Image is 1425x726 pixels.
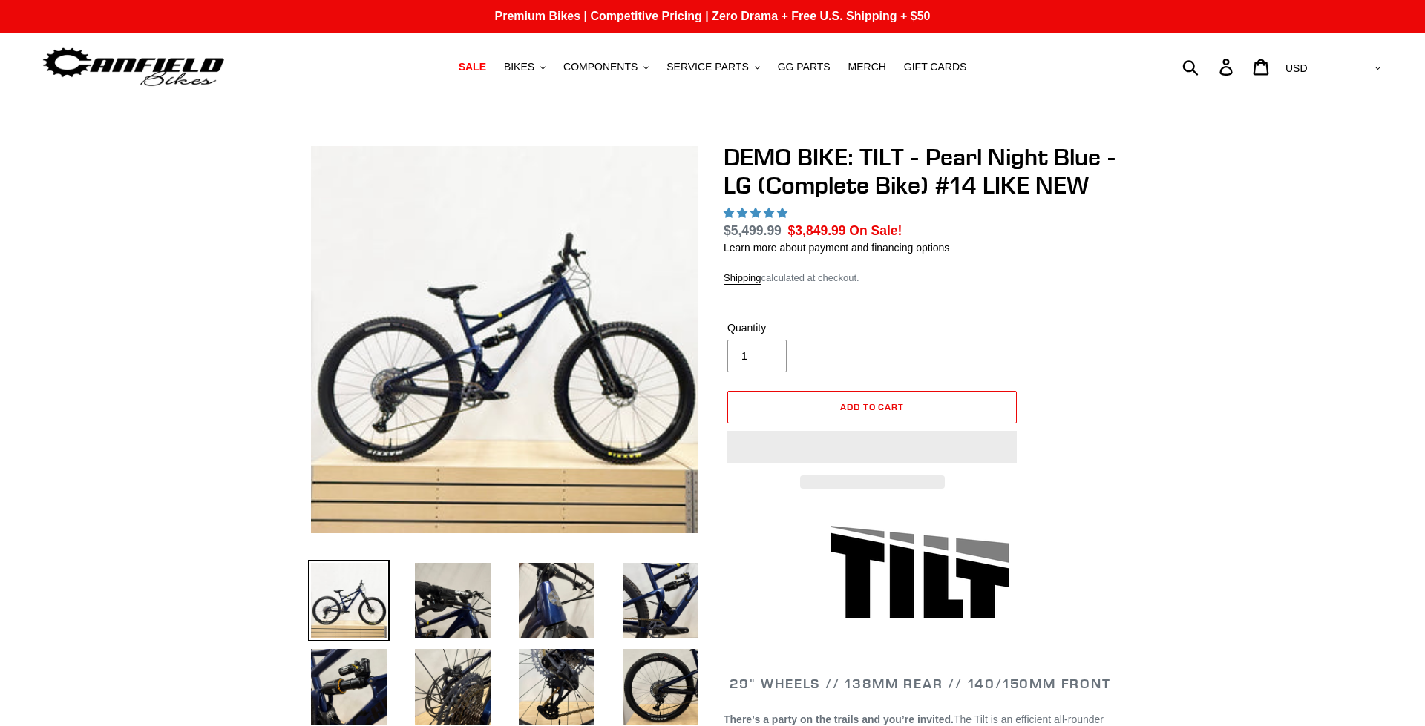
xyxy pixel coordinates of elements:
[897,57,974,77] a: GIFT CARDS
[724,242,949,254] a: Learn more about payment and financing options
[848,61,886,73] span: MERCH
[497,57,553,77] button: BIKES
[412,560,494,641] img: Load image into Gallery viewer, DEMO BIKE: TILT - Pearl Night Blue - LG (Complete Bike) #14 LIKE NEW
[730,675,1110,692] span: 29" WHEELS // 138mm REAR // 140/150mm FRONT
[849,221,902,240] span: On Sale!
[841,57,894,77] a: MERCH
[666,61,748,73] span: SERVICE PARTS
[904,61,967,73] span: GIFT CARDS
[724,207,790,219] span: 5.00 stars
[556,57,656,77] button: COMPONENTS
[727,391,1017,423] button: Add to cart
[563,61,638,73] span: COMPONENTS
[311,146,698,533] img: Canfield-Bikes-Tilt-LG-Demo
[451,57,494,77] a: SALE
[788,223,846,238] span: $3,849.99
[459,61,486,73] span: SALE
[41,44,226,90] img: Canfield Bikes
[727,320,868,336] label: Quantity
[516,560,597,641] img: Load image into Gallery viewer, DEMO BIKE: TILT - Pearl Night Blue - LG (Complete Bike) #14 LIKE NEW
[840,401,905,412] span: Add to cart
[620,560,701,641] img: Load image into Gallery viewer, DEMO BIKE: TILT - Pearl Night Blue - LG (Complete Bike) #14 LIKE NEW
[778,61,831,73] span: GG PARTS
[724,223,782,238] s: $5,499.99
[724,271,1117,286] div: calculated at checkout.
[659,57,767,77] button: SERVICE PARTS
[724,713,954,725] b: There’s a party on the trails and you’re invited.
[770,57,838,77] a: GG PARTS
[308,560,390,641] img: Load image into Gallery viewer, Canfield-Bikes-Tilt-LG-Demo
[724,272,761,285] a: Shipping
[1190,50,1228,83] input: Search
[724,143,1117,200] h1: DEMO BIKE: TILT - Pearl Night Blue - LG (Complete Bike) #14 LIKE NEW
[504,61,534,73] span: BIKES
